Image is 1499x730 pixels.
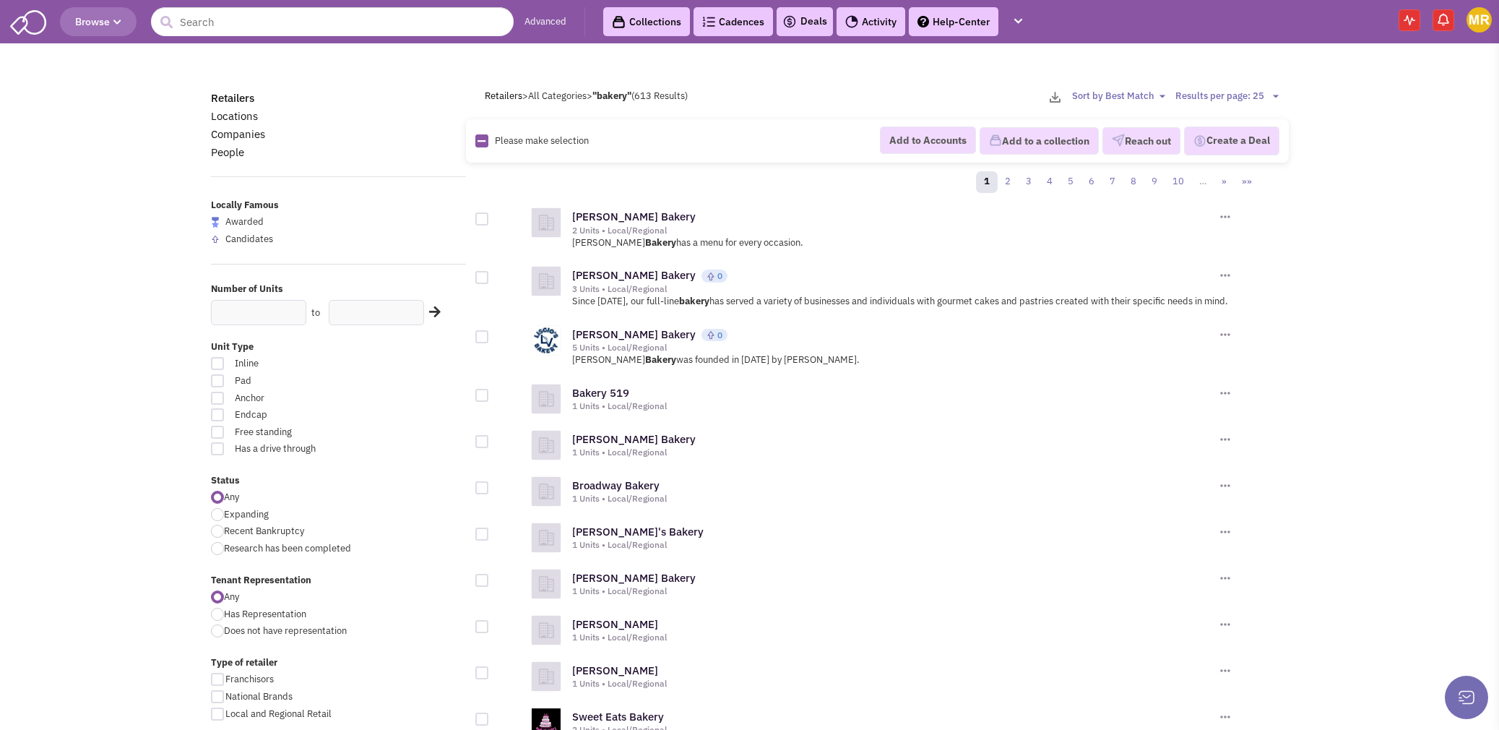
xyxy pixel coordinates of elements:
img: locallyfamous-upvote.png [211,235,220,244]
a: Bakery 519 [572,386,629,400]
b: bakery [679,295,709,307]
a: 2 [997,171,1019,193]
a: » [1214,171,1235,193]
img: Madison Roach [1466,7,1492,33]
a: Broadway Bakery [572,478,660,492]
label: Type of retailer [211,656,467,670]
div: 1 Units • Local/Regional [572,585,1217,597]
span: Please make selection [495,134,589,147]
a: 8 [1123,171,1144,193]
a: 9 [1144,171,1165,193]
a: Sweet Eats Bakery [572,710,664,723]
a: [PERSON_NAME] Bakery [572,571,696,585]
a: 7 [1102,171,1123,193]
img: locallyfamous-upvote.png [707,272,715,281]
div: 1 Units • Local/Regional [572,678,1217,690]
span: Endcap [225,408,386,422]
img: SmartAdmin [10,7,46,35]
label: Status [211,474,467,488]
span: Pad [225,374,386,388]
img: Deal-Dollar.png [1193,133,1206,149]
a: … [1191,171,1214,193]
label: Tenant Representation [211,574,467,588]
a: 1 [976,171,998,193]
span: Has a drive through [225,442,386,456]
span: Has Representation [224,608,306,620]
label: Number of Units [211,283,467,296]
b: Bakery [645,236,676,249]
div: 3 Units • Local/Regional [572,283,1217,295]
button: Add to a collection [980,127,1099,155]
b: "bakery" [592,90,631,102]
span: 0 [717,330,722,340]
span: Expanding [224,508,269,520]
a: Collections [603,7,690,36]
div: 1 Units • Local/Regional [572,539,1217,551]
a: [PERSON_NAME]'s Bakery [572,525,704,538]
a: 5 [1060,171,1081,193]
div: 1 Units • Local/Regional [572,447,1217,458]
a: »» [1234,171,1260,193]
div: 1 Units • Local/Regional [572,400,1217,412]
div: 1 Units • Local/Regional [572,632,1217,643]
a: 10 [1165,171,1192,193]
span: > [587,90,592,102]
label: Locally Famous [211,199,467,212]
a: Retailers [485,90,522,102]
div: 1 Units • Local/Regional [572,493,1217,504]
a: [PERSON_NAME] [572,617,658,631]
a: Retailers [211,91,254,105]
span: All Categories (613 Results) [528,90,688,102]
span: Does not have representation [224,624,347,637]
span: Franchisors [225,673,274,685]
span: Anchor [225,392,386,405]
span: Free standing [225,426,386,439]
a: [PERSON_NAME] Bakery [572,432,696,446]
a: Cadences [694,7,773,36]
span: Inline [225,357,386,371]
p: [PERSON_NAME] was founded in [DATE] by [PERSON_NAME]. [572,353,1233,367]
img: icon-collection-lavender-black.svg [612,15,626,29]
img: Cadences_logo.png [702,17,715,27]
a: Deals [782,13,827,30]
label: to [311,306,320,320]
span: Any [224,591,239,603]
img: download-2-24.png [1050,92,1060,103]
img: VectorPaper_Plane.png [1112,134,1125,147]
a: [PERSON_NAME] Bakery [572,327,696,341]
span: Awarded [225,215,264,228]
a: People [211,145,244,159]
span: Local and Regional Retail [225,708,332,720]
a: Activity [837,7,905,36]
div: 2 Units • Local/Regional [572,225,1217,236]
b: Bakery [645,353,676,366]
img: locallyfamous-upvote.png [707,330,715,340]
div: 5 Units • Local/Regional [572,342,1217,353]
a: [PERSON_NAME] [572,664,658,677]
img: icon-deals.svg [782,13,797,30]
a: Advanced [524,15,566,29]
button: Reach out [1102,127,1180,155]
span: > [522,90,528,102]
a: 4 [1039,171,1060,193]
a: [PERSON_NAME] Bakery [572,210,696,223]
img: locallyfamous-largeicon.png [211,217,220,228]
span: Browse [75,15,121,28]
img: help.png [917,16,929,27]
button: Create a Deal [1184,126,1279,155]
a: Help-Center [909,7,998,36]
a: 6 [1081,171,1102,193]
div: Search Nearby [420,303,443,322]
img: icon-collection-lavender.png [989,134,1002,147]
span: Candidates [225,233,273,245]
a: 3 [1018,171,1040,193]
p: [PERSON_NAME] has a menu for every occasion. [572,236,1233,250]
input: Search [151,7,514,36]
button: Add to Accounts [880,126,976,154]
span: Recent Bankruptcy [224,525,304,537]
span: Research has been completed [224,542,351,554]
span: 0 [717,270,722,281]
p: Since [DATE], our full-line has served a variety of businesses and individuals with gourmet cakes... [572,295,1233,309]
label: Unit Type [211,340,467,354]
a: Companies [211,127,265,141]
